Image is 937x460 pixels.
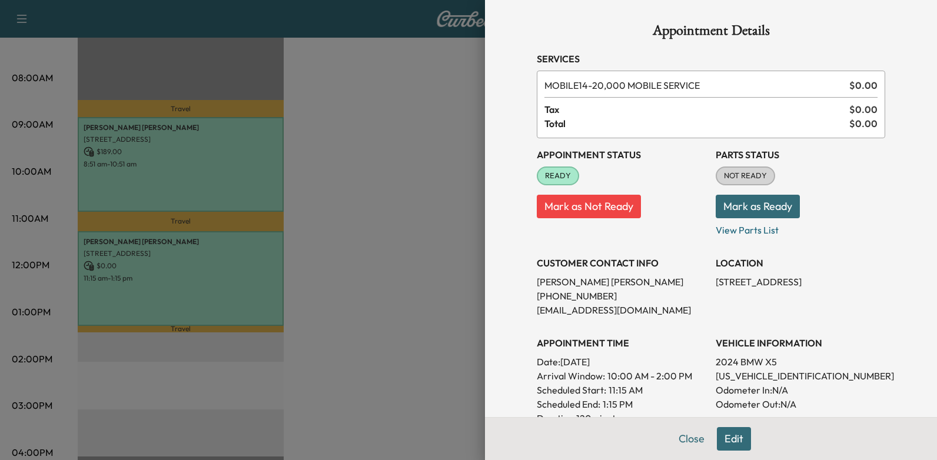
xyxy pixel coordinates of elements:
span: $ 0.00 [849,78,878,92]
p: 2024 BMW X5 [716,355,885,369]
p: Scheduled Start: [537,383,606,397]
button: Mark as Ready [716,195,800,218]
h3: VEHICLE INFORMATION [716,336,885,350]
p: [EMAIL_ADDRESS][DOMAIN_NAME] [537,303,706,317]
p: [US_VEHICLE_IDENTIFICATION_NUMBER] [716,369,885,383]
span: 20,000 MOBILE SERVICE [544,78,845,92]
span: Tax [544,102,849,116]
p: Arrival Window: [537,369,706,383]
span: READY [538,170,578,182]
span: $ 0.00 [849,102,878,116]
button: Mark as Not Ready [537,195,641,218]
p: Scheduled End: [537,397,600,411]
h3: CUSTOMER CONTACT INFO [537,256,706,270]
button: Close [671,427,712,451]
p: Odometer In: N/A [716,383,885,397]
h3: Services [537,52,885,66]
span: Total [544,116,849,131]
h3: LOCATION [716,256,885,270]
span: 10:00 AM - 2:00 PM [607,369,692,383]
h3: Parts Status [716,148,885,162]
p: View Parts List [716,218,885,237]
p: [PERSON_NAME] [PERSON_NAME] [537,275,706,289]
p: 1:15 PM [603,397,633,411]
h3: APPOINTMENT TIME [537,336,706,350]
h3: Appointment Status [537,148,706,162]
span: NOT READY [717,170,774,182]
p: Odometer Out: N/A [716,397,885,411]
p: [STREET_ADDRESS] [716,275,885,289]
span: $ 0.00 [849,116,878,131]
p: Duration: 120 minutes [537,411,706,425]
p: 11:15 AM [609,383,643,397]
h1: Appointment Details [537,24,885,42]
button: Edit [717,427,751,451]
p: Date: [DATE] [537,355,706,369]
p: [PHONE_NUMBER] [537,289,706,303]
